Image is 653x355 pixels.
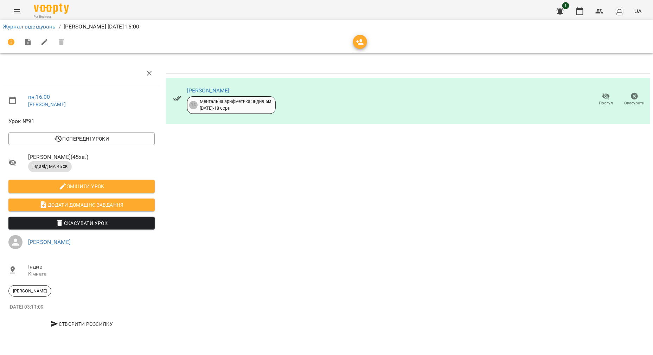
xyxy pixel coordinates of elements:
div: [PERSON_NAME] [8,285,51,297]
span: Додати домашнє завдання [14,201,149,209]
span: 1 [562,2,569,9]
span: UA [634,7,642,15]
button: Додати домашнє завдання [8,199,155,211]
img: Voopty Logo [34,4,69,14]
a: [PERSON_NAME] [187,87,230,94]
a: Журнал відвідувань [3,23,56,30]
p: [PERSON_NAME] [DATE] 16:00 [64,22,140,31]
span: For Business [34,14,69,19]
span: [PERSON_NAME] ( 45 хв. ) [28,153,155,161]
button: Змінити урок [8,180,155,193]
button: Скасувати [620,90,649,109]
img: avatar_s.png [615,6,625,16]
button: UA [632,5,645,18]
li: / [59,22,61,31]
span: індивід МА 45 хв [28,163,72,170]
span: [PERSON_NAME] [9,288,51,294]
a: [PERSON_NAME] [28,239,71,245]
button: Menu [8,3,25,20]
p: [DATE] 03:11:09 [8,304,155,311]
nav: breadcrumb [3,22,650,31]
button: Створити розсилку [8,318,155,330]
p: Кімната [28,271,155,278]
span: Урок №91 [8,117,155,125]
span: Створити розсилку [11,320,152,328]
span: Прогул [599,100,613,106]
span: Скасувати [625,100,645,106]
span: Змінити урок [14,182,149,191]
a: [PERSON_NAME] [28,102,66,107]
span: Попередні уроки [14,135,149,143]
span: Індив [28,263,155,271]
div: 14 [189,101,198,109]
button: Попередні уроки [8,133,155,145]
div: Ментальна арифметика: Індив 6м [DATE] - 18 серп [200,98,271,111]
span: Скасувати Урок [14,219,149,227]
a: пн , 16:00 [28,93,50,100]
button: Скасувати Урок [8,217,155,230]
button: Прогул [592,90,620,109]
